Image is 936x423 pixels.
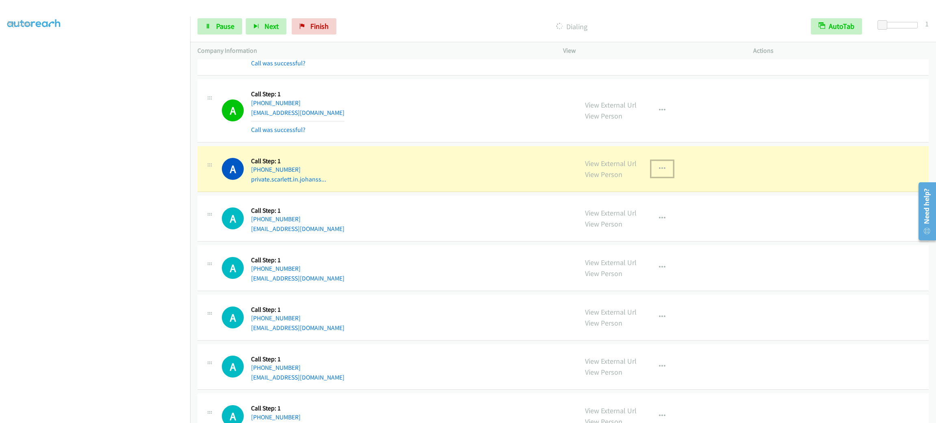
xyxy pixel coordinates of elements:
a: View External Url [585,356,637,366]
h5: Call Step: 1 [251,90,344,98]
a: [EMAIL_ADDRESS][DOMAIN_NAME] [251,373,344,381]
h1: A [222,99,244,121]
p: View [563,46,739,56]
h5: Call Step: 1 [251,256,344,264]
div: The call is yet to be attempted [222,257,244,279]
a: View External Url [585,406,637,415]
h1: A [222,207,244,229]
h1: A [222,306,244,328]
p: Actions [753,46,929,56]
a: Finish [292,18,336,35]
h5: Call Step: 1 [251,355,344,363]
button: Next [246,18,286,35]
a: [EMAIL_ADDRESS][DOMAIN_NAME] [251,225,344,233]
a: View External Url [585,100,637,110]
a: private.scarlett.in.johanss... [251,175,326,183]
span: Next [264,22,279,31]
a: Call was successful? [251,126,305,134]
a: View Person [585,269,622,278]
a: View External Url [585,258,637,267]
a: View Person [585,219,622,229]
a: Call was successful? [251,59,305,67]
h1: A [222,257,244,279]
a: [PHONE_NUMBER] [251,265,301,272]
span: Finish [310,22,329,31]
a: [EMAIL_ADDRESS][DOMAIN_NAME] [251,109,344,117]
span: Pause [216,22,234,31]
div: The call is yet to be attempted [222,356,244,378]
a: View Person [585,367,622,377]
a: [EMAIL_ADDRESS][DOMAIN_NAME] [251,324,344,332]
h5: Call Step: 1 [251,157,326,165]
h5: Call Step: 1 [251,207,344,215]
a: View Person [585,170,622,179]
iframe: To enrich screen reader interactions, please activate Accessibility in Grammarly extension settings [7,36,190,422]
p: Company Information [197,46,548,56]
a: [PHONE_NUMBER] [251,364,301,371]
a: View Person [585,318,622,328]
a: View Person [585,111,622,121]
div: The call is yet to be attempted [222,207,244,229]
a: [PHONE_NUMBER] [251,166,301,173]
h5: Call Step: 1 [251,404,389,412]
h1: A [222,356,244,378]
a: [PHONE_NUMBER] [251,215,301,223]
h1: A [222,158,244,180]
a: Pause [197,18,242,35]
div: 1 [925,18,929,29]
a: [PHONE_NUMBER] [251,99,301,107]
a: My Lists [7,19,32,28]
a: [EMAIL_ADDRESS][DOMAIN_NAME] [251,274,344,282]
a: [PHONE_NUMBER] [251,413,301,421]
div: The call is yet to be attempted [222,306,244,328]
h5: Call Step: 1 [251,306,344,314]
a: View External Url [585,159,637,168]
a: [PHONE_NUMBER] [251,314,301,322]
a: View External Url [585,208,637,218]
button: AutoTab [811,18,862,35]
p: Dialing [347,21,796,32]
iframe: Resource Center [912,179,936,244]
a: View External Url [585,307,637,317]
